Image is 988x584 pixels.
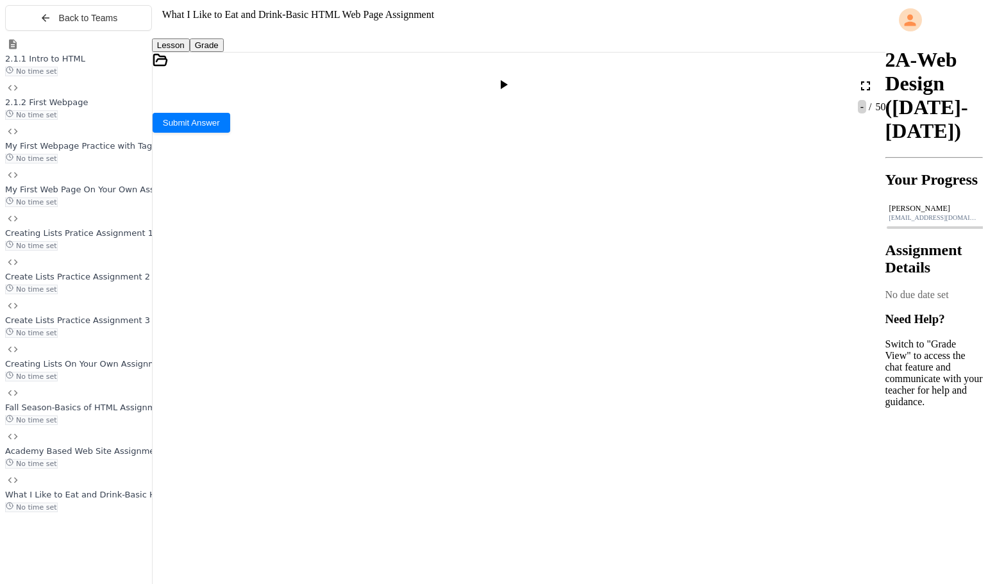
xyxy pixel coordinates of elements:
[5,285,58,294] span: No time set
[885,338,984,408] p: Switch to "Grade View" to access the chat feature and communicate with your teacher for help and ...
[885,312,984,326] h3: Need Help?
[5,54,85,63] span: 2.1.1 Intro to HTML
[5,110,58,120] span: No time set
[153,113,230,133] button: Submit Answer
[885,48,984,143] h1: 2A-Web Design ([DATE]-[DATE])
[858,100,866,113] span: -
[163,118,220,128] span: Submit Answer
[5,228,153,238] span: Creating Lists Pratice Assignment 1
[885,5,984,35] div: My Account
[5,272,150,281] span: Create Lists Practice Assignment 2
[5,197,58,207] span: No time set
[5,185,189,194] span: My First Web Page On Your Own Assignment
[5,67,58,76] span: No time set
[885,171,984,188] h2: Your Progress
[5,328,58,338] span: No time set
[5,5,152,31] button: Back to Teams
[5,97,88,107] span: 2.1.2 First Webpage
[5,241,58,251] span: No time set
[5,372,58,381] span: No time set
[5,359,170,369] span: Creating Lists On Your Own Assignment
[162,9,434,20] span: What I Like to Eat and Drink-Basic HTML Web Page Assignment
[5,446,163,456] span: Academy Based Web Site Assignment
[5,154,58,163] span: No time set
[59,13,118,23] span: Back to Teams
[889,214,980,221] div: [EMAIL_ADDRESS][DOMAIN_NAME]
[152,38,190,52] button: Lesson
[873,101,886,112] span: 50
[190,38,224,52] button: Grade
[5,490,268,499] span: What I Like to Eat and Drink-Basic HTML Web Page Assignment
[5,459,58,469] span: No time set
[5,415,58,425] span: No time set
[869,101,871,112] span: /
[5,503,58,512] span: No time set
[885,242,984,276] h2: Assignment Details
[5,315,150,325] span: Create Lists Practice Assignment 3
[885,289,984,301] div: No due date set
[5,141,156,151] span: My First Webpage Practice with Tags
[889,204,980,213] div: [PERSON_NAME]
[5,403,169,412] span: Fall Season-Basics of HTML Assignment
